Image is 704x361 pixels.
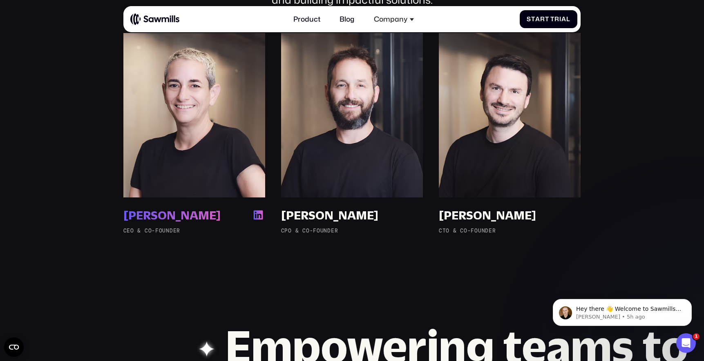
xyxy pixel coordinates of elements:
[439,33,581,234] a: [PERSON_NAME]CTO & Co-Founder
[550,16,554,23] span: T
[439,228,581,234] div: CTO & Co-Founder
[520,10,577,28] a: StartTrial
[123,208,221,223] div: [PERSON_NAME]
[554,16,559,23] span: r
[281,33,423,234] a: [PERSON_NAME]CPO & Co-Founder
[535,16,540,23] span: a
[566,16,570,23] span: l
[531,16,535,23] span: t
[123,33,265,234] a: [PERSON_NAME]CEO & Co-Founder
[527,16,531,23] span: S
[334,10,360,29] a: Blog
[374,15,407,24] div: Company
[4,337,24,357] button: Open CMP widget
[281,228,423,234] div: CPO & Co-Founder
[123,228,265,234] div: CEO & Co-Founder
[559,16,561,23] span: i
[676,333,696,353] iframe: Intercom live chat
[541,282,704,339] iframe: Intercom notifications message
[561,16,566,23] span: a
[540,16,545,23] span: r
[545,16,549,23] span: t
[369,10,420,29] div: Company
[693,333,700,340] span: 1
[288,10,326,29] a: Product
